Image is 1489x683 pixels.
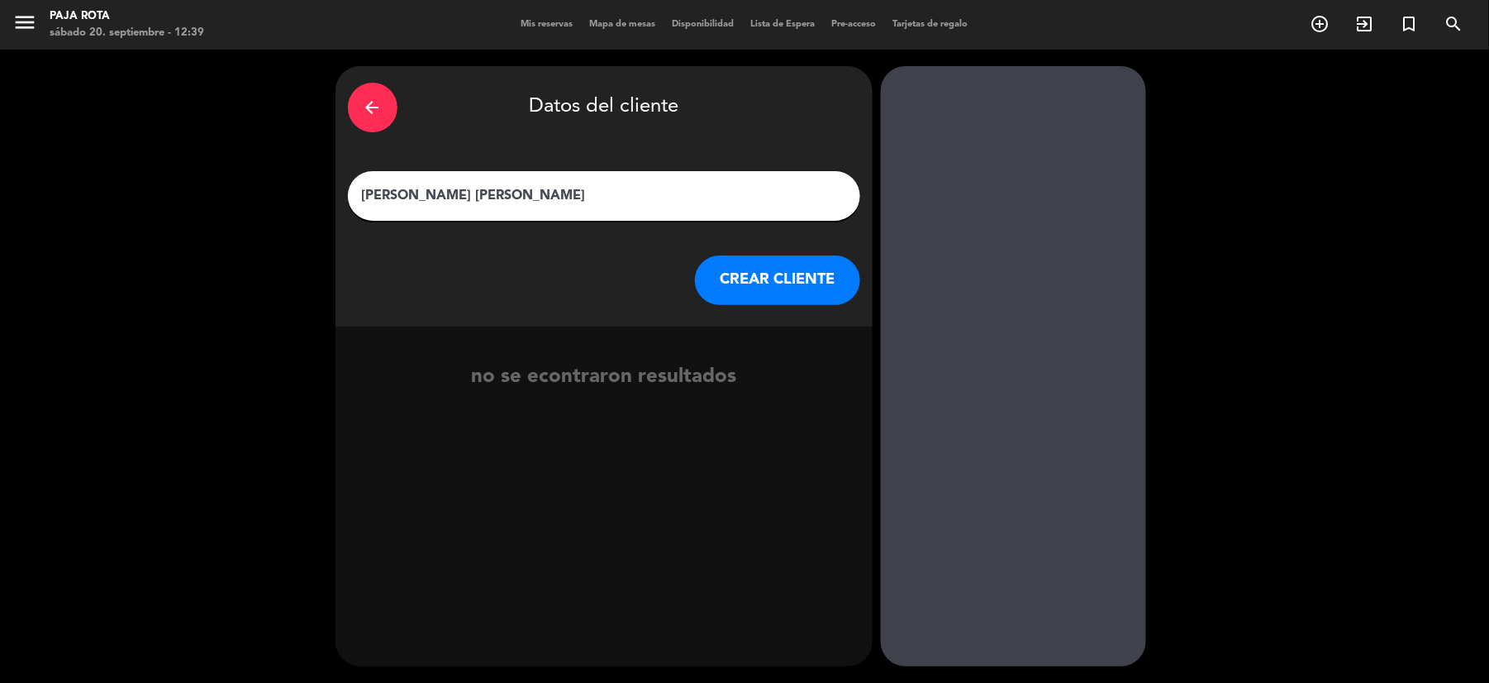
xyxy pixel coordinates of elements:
[12,10,37,41] button: menu
[743,20,824,29] span: Lista de Espera
[1400,14,1420,34] i: turned_in_not
[824,20,885,29] span: Pre-acceso
[50,25,204,41] div: sábado 20. septiembre - 12:39
[335,361,873,394] div: no se econtraron resultados
[664,20,743,29] span: Disponibilidad
[348,79,860,136] div: Datos del cliente
[582,20,664,29] span: Mapa de mesas
[1355,14,1375,34] i: exit_to_app
[363,98,383,117] i: arrow_back
[695,256,860,305] button: CREAR CLIENTE
[1311,14,1330,34] i: add_circle_outline
[50,8,204,25] div: PAJA ROTA
[885,20,977,29] span: Tarjetas de regalo
[12,10,37,35] i: menu
[360,184,848,208] input: Escriba nombre, correo electrónico o número de teléfono...
[513,20,582,29] span: Mis reservas
[1444,14,1464,34] i: search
